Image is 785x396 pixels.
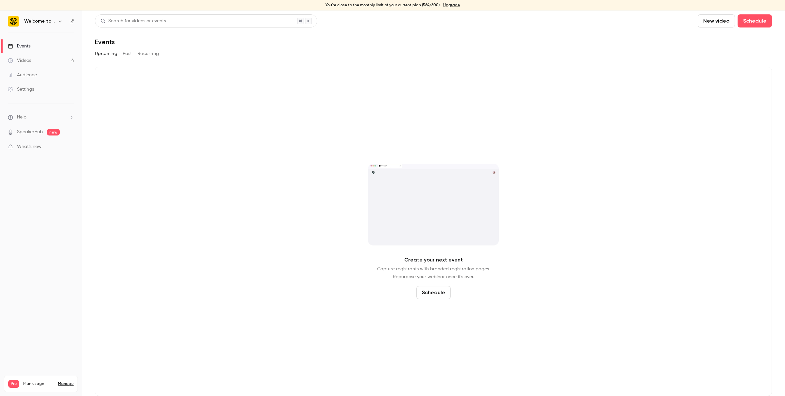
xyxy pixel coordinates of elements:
[17,129,43,135] a: SpeakerHub
[95,48,117,59] button: Upcoming
[738,14,772,27] button: Schedule
[17,143,42,150] span: What's new
[100,18,166,25] div: Search for videos or events
[8,114,74,121] li: help-dropdown-opener
[443,3,460,8] a: Upgrade
[8,16,19,27] img: Welcome to the Jungle
[24,18,55,25] h6: Welcome to the Jungle
[123,48,132,59] button: Past
[8,380,19,388] span: Pro
[698,14,735,27] button: New video
[8,72,37,78] div: Audience
[95,38,115,46] h1: Events
[377,265,490,281] p: Capture registrants with branded registration pages. Repurpose your webinar once it's over.
[58,381,74,387] a: Manage
[8,86,34,93] div: Settings
[137,48,159,59] button: Recurring
[17,114,26,121] span: Help
[23,381,54,387] span: Plan usage
[66,144,74,150] iframe: Noticeable Trigger
[8,43,30,49] div: Events
[47,129,60,135] span: new
[8,57,31,64] div: Videos
[416,286,451,299] button: Schedule
[404,256,463,264] p: Create your next event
